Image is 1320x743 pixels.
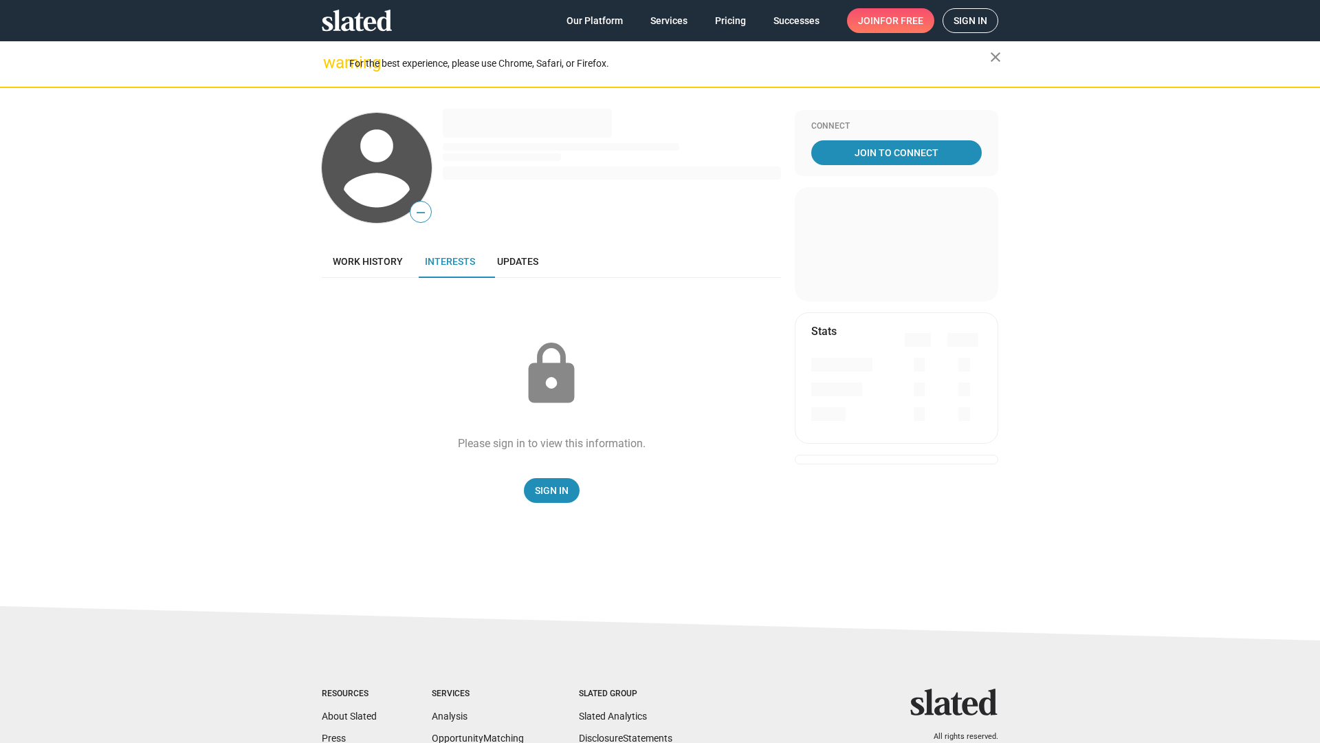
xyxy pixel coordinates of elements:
[811,121,982,132] div: Connect
[517,340,586,409] mat-icon: lock
[650,8,687,33] span: Services
[880,8,923,33] span: for free
[773,8,819,33] span: Successes
[432,689,524,700] div: Services
[814,140,979,165] span: Join To Connect
[847,8,934,33] a: Joinfor free
[425,256,475,267] span: Interests
[715,8,746,33] span: Pricing
[322,245,414,278] a: Work history
[566,8,623,33] span: Our Platform
[579,711,647,722] a: Slated Analytics
[432,711,467,722] a: Analysis
[497,256,538,267] span: Updates
[704,8,757,33] a: Pricing
[954,9,987,32] span: Sign in
[524,478,580,503] a: Sign In
[323,54,340,71] mat-icon: warning
[943,8,998,33] a: Sign in
[535,478,569,503] span: Sign In
[811,324,837,338] mat-card-title: Stats
[322,711,377,722] a: About Slated
[811,140,982,165] a: Join To Connect
[322,689,377,700] div: Resources
[762,8,830,33] a: Successes
[555,8,634,33] a: Our Platform
[486,245,549,278] a: Updates
[333,256,403,267] span: Work history
[579,689,672,700] div: Slated Group
[458,436,646,451] div: Please sign in to view this information.
[414,245,486,278] a: Interests
[639,8,698,33] a: Services
[858,8,923,33] span: Join
[349,54,990,73] div: For the best experience, please use Chrome, Safari, or Firefox.
[987,49,1004,65] mat-icon: close
[410,204,431,222] span: —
